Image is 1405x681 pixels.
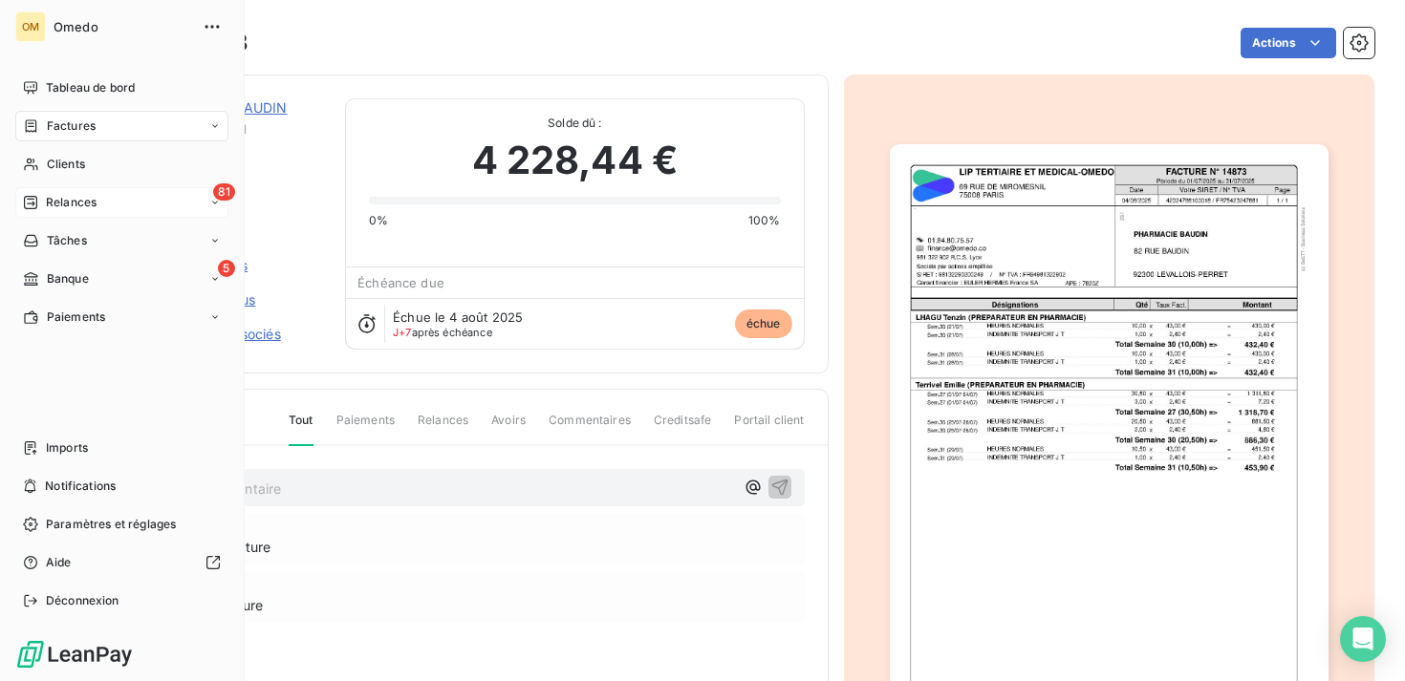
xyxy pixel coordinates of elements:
span: Déconnexion [46,592,119,609]
span: Avoirs [491,412,526,444]
div: OM [15,11,46,42]
span: Échue le 4 août 2025 [393,309,523,325]
span: Relances [418,412,468,444]
span: Tout [289,412,313,446]
span: Tableau de bord [46,79,135,96]
span: Tâches [47,232,87,249]
span: Banque [47,270,89,287]
a: 81Relances [15,187,228,218]
a: Factures [15,111,228,141]
a: Tâches [15,225,228,256]
span: Aide [46,554,72,571]
img: Logo LeanPay [15,639,134,670]
span: après échéance [393,327,492,338]
button: Actions [1241,28,1336,58]
a: Aide [15,547,228,578]
a: Paiements [15,302,228,332]
a: Tableau de bord [15,73,228,103]
div: Open Intercom Messenger [1340,616,1386,662]
span: 0% [369,212,388,229]
span: Solde dû : [369,115,780,132]
span: Imports [46,439,88,457]
span: Paiements [336,412,395,444]
span: Notifications [45,478,116,495]
span: Creditsafe [654,412,712,444]
span: 4 228,44 € [472,132,679,189]
span: Commentaires [549,412,631,444]
a: Clients [15,149,228,180]
span: 5 [218,260,235,277]
span: Factures [47,117,96,135]
a: 5Banque [15,264,228,294]
span: 100% [748,212,781,229]
span: J+7 [393,326,411,339]
a: Imports [15,433,228,463]
span: Omedo [54,19,191,34]
a: Paramètres et réglages [15,509,228,540]
span: échue [735,309,792,338]
span: Paiements [47,309,105,326]
span: Clients [47,156,85,173]
span: Paramètres et réglages [46,516,176,533]
span: Portail client [734,412,804,444]
span: Relances [46,194,97,211]
span: 81 [213,183,235,201]
span: Échéance due [357,275,444,290]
